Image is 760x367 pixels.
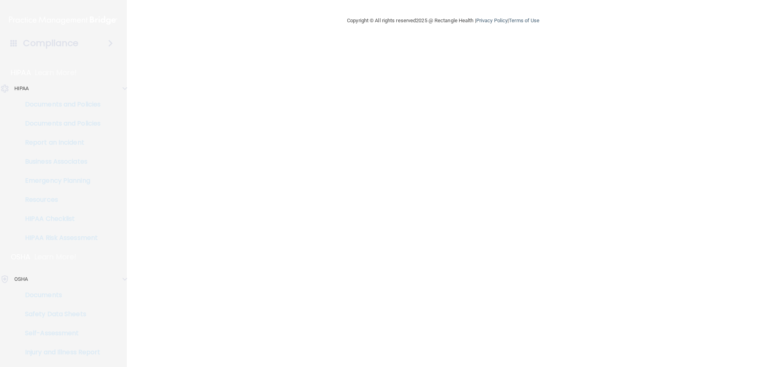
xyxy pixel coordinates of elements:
p: HIPAA Checklist [5,215,114,223]
p: Resources [5,196,114,204]
p: OSHA [11,252,31,262]
p: Emergency Planning [5,177,114,185]
p: Self-Assessment [5,329,114,337]
a: Privacy Policy [476,17,508,23]
p: HIPAA [14,84,29,93]
p: Documents [5,291,114,299]
p: Report an Incident [5,139,114,147]
p: Documents and Policies [5,100,114,108]
p: OSHA [14,274,28,284]
h4: Compliance [23,38,78,49]
p: Documents and Policies [5,120,114,127]
a: Terms of Use [509,17,539,23]
p: HIPAA Risk Assessment [5,234,114,242]
p: Business Associates [5,158,114,166]
p: Learn More! [35,252,77,262]
div: Copyright © All rights reserved 2025 @ Rectangle Health | | [298,8,588,33]
p: HIPAA [11,68,31,77]
img: PMB logo [9,12,117,28]
p: Safety Data Sheets [5,310,114,318]
p: Injury and Illness Report [5,348,114,356]
p: Learn More! [35,68,77,77]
